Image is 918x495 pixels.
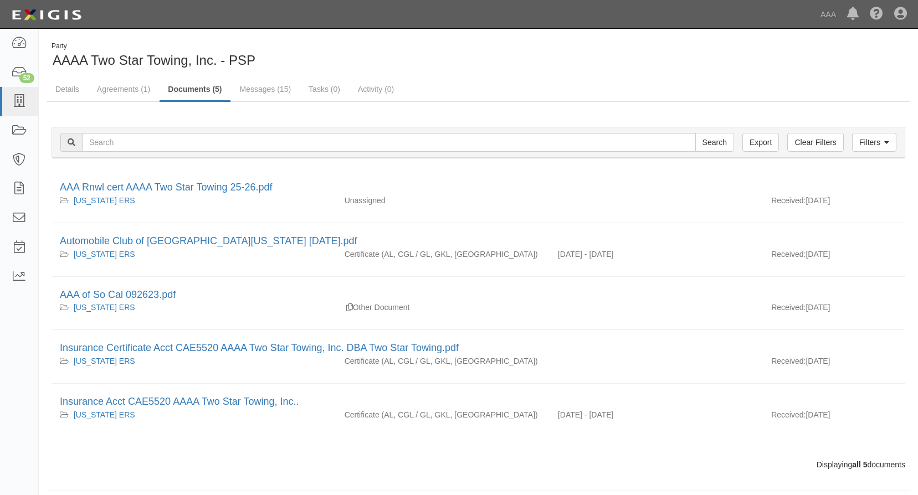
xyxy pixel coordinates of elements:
[60,395,897,409] div: Insurance Acct CAE5520 AAAA Two Star Towing, Inc..
[60,249,328,260] div: California ERS
[60,288,897,302] div: AAA of So Cal 092623.pdf
[852,460,867,469] b: all 5
[350,78,402,100] a: Activity (0)
[160,78,230,102] a: Documents (5)
[742,133,779,152] a: Export
[787,133,843,152] a: Clear Filters
[74,357,135,365] a: [US_STATE] ERS
[815,3,842,25] a: AAA
[74,303,135,312] a: [US_STATE] ERS
[771,409,806,420] p: Received:
[52,42,255,51] div: Party
[43,459,914,470] div: Displaying documents
[60,342,459,353] a: Insurance Certificate Acct CAE5520 AAAA Two Star Towing, Inc. DBA Two Star Towing.pdf
[60,341,897,355] div: Insurance Certificate Acct CAE5520 AAAA Two Star Towing, Inc. DBA Two Star Towing.pdf
[47,78,88,100] a: Details
[74,410,135,419] a: [US_STATE] ERS
[300,78,348,100] a: Tasks (0)
[60,234,897,249] div: Automobile Club of Southern California 09-26-2024.pdf
[74,196,135,205] a: [US_STATE] ERS
[8,5,85,25] img: logo-5460c22ac91f19d4615b14bd174203de0afe785f0fc80cf4dbbc73dc1793850b.png
[53,53,255,68] span: AAAA Two Star Towing, Inc. - PSP
[852,133,896,152] a: Filters
[60,355,328,367] div: California ERS
[550,409,763,420] div: Effective 09/26/2022 - Expiration 09/26/2023
[550,302,763,302] div: Effective - Expiration
[695,133,734,152] input: Search
[19,73,34,83] div: 52
[771,302,806,313] p: Received:
[60,235,357,246] a: Automobile Club of [GEOGRAPHIC_DATA][US_STATE] [DATE].pdf
[74,250,135,259] a: [US_STATE] ERS
[346,302,353,313] div: Duplicate
[60,289,176,300] a: AAA of So Cal 092623.pdf
[771,355,806,367] p: Received:
[763,302,905,318] div: [DATE]
[232,78,300,100] a: Messages (15)
[763,249,905,265] div: [DATE]
[336,249,550,260] div: Auto Liability Commercial General Liability / Garage Liability Garage Keepers Liability On-Hook
[763,195,905,212] div: [DATE]
[550,195,763,195] div: Effective - Expiration
[763,355,905,372] div: [DATE]
[771,249,806,260] p: Received:
[60,182,273,193] a: AAA Rnwl cert AAAA Two Star Towing 25-26.pdf
[60,396,299,407] a: Insurance Acct CAE5520 AAAA Two Star Towing, Inc..
[336,302,550,313] div: Other Document
[89,78,158,100] a: Agreements (1)
[336,195,550,206] div: Unassigned
[336,409,550,420] div: Auto Liability Commercial General Liability / Garage Liability Garage Keepers Liability On-Hook
[336,355,550,367] div: Auto Liability Commercial General Liability / Garage Liability Garage Keepers Liability On-Hook
[763,409,905,426] div: [DATE]
[771,195,806,206] p: Received:
[47,42,470,70] div: AAAA Two Star Towing, Inc. - PSP
[60,302,328,313] div: California ERS
[60,181,897,195] div: AAA Rnwl cert AAAA Two Star Towing 25-26.pdf
[870,8,883,21] i: Help Center - Complianz
[82,133,696,152] input: Search
[60,195,328,206] div: California ERS
[60,409,328,420] div: California ERS
[550,249,763,260] div: Effective 09/26/2024 - Expiration 09/26/2025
